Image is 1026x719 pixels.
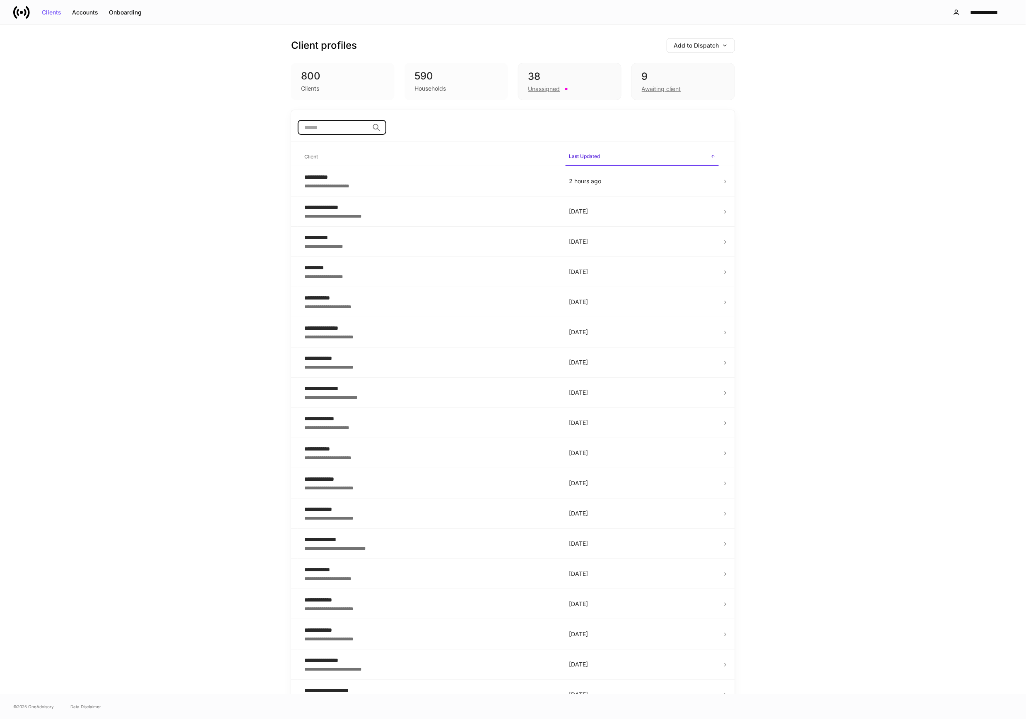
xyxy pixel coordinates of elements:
p: [DATE] [569,509,715,518]
span: Last Updated [566,148,719,166]
p: [DATE] [569,660,715,669]
p: [DATE] [569,298,715,306]
div: Awaiting client [642,85,681,93]
div: 38 [528,70,611,83]
p: [DATE] [569,237,715,246]
span: Client [301,149,559,165]
button: Add to Dispatch [667,38,735,53]
div: 590 [414,70,498,83]
h3: Client profiles [291,39,357,52]
div: Unassigned [528,85,560,93]
div: 38Unassigned [518,63,621,100]
span: © 2025 OneAdvisory [13,703,54,710]
p: 2 hours ago [569,177,715,185]
a: Data Disclaimer [70,703,101,710]
p: [DATE] [569,328,715,336]
div: 800 [301,70,385,83]
p: [DATE] [569,479,715,487]
div: 9 [642,70,725,83]
p: [DATE] [569,388,715,397]
div: 9Awaiting client [631,63,735,100]
p: [DATE] [569,207,715,216]
h6: Last Updated [569,152,600,160]
p: [DATE] [569,690,715,699]
p: [DATE] [569,630,715,638]
div: Onboarding [109,10,142,15]
div: Add to Dispatch [674,43,728,48]
p: [DATE] [569,539,715,548]
h6: Client [304,153,318,161]
button: Clients [36,6,67,19]
p: [DATE] [569,570,715,578]
div: Clients [42,10,61,15]
p: [DATE] [569,600,715,608]
button: Accounts [67,6,104,19]
button: Onboarding [104,6,147,19]
p: [DATE] [569,358,715,367]
div: Households [414,84,446,93]
div: Accounts [72,10,98,15]
p: [DATE] [569,419,715,427]
p: [DATE] [569,268,715,276]
p: [DATE] [569,449,715,457]
div: Clients [301,84,319,93]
